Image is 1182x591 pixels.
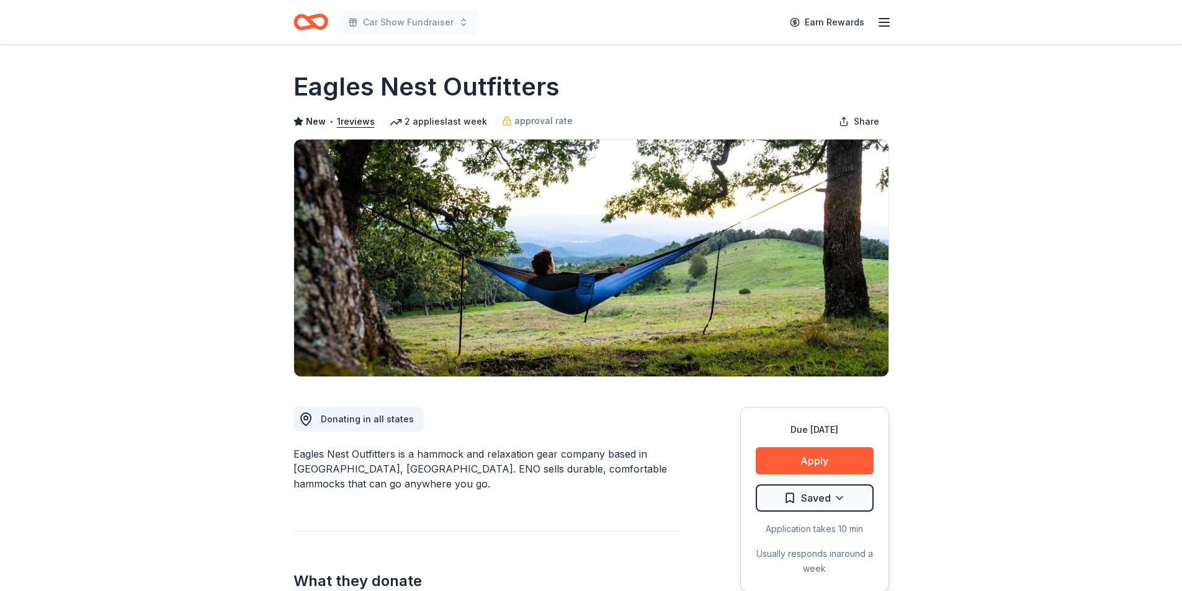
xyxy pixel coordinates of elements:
[756,484,874,512] button: Saved
[756,447,874,474] button: Apply
[363,15,454,30] span: Car Show Fundraiser
[390,114,487,129] div: 2 applies last week
[293,571,681,591] h2: What they donate
[338,10,478,35] button: Car Show Fundraiser
[306,114,326,129] span: New
[337,114,375,129] button: 1reviews
[756,546,874,576] div: Usually responds in around a week
[854,114,879,129] span: Share
[801,490,831,506] span: Saved
[321,414,414,424] span: Donating in all states
[329,117,333,127] span: •
[293,7,328,37] a: Home
[514,113,573,128] span: approval rate
[294,140,889,376] img: Image for Eagles Nest Outfitters
[756,522,874,536] div: Application takes 10 min
[293,447,681,491] div: Eagles Nest Outfitters is a hammock and relaxation gear company based in [GEOGRAPHIC_DATA], [GEOG...
[782,11,872,33] a: Earn Rewards
[293,69,560,104] h1: Eagles Nest Outfitters
[829,109,889,134] button: Share
[502,113,573,128] a: approval rate
[756,422,874,437] div: Due [DATE]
